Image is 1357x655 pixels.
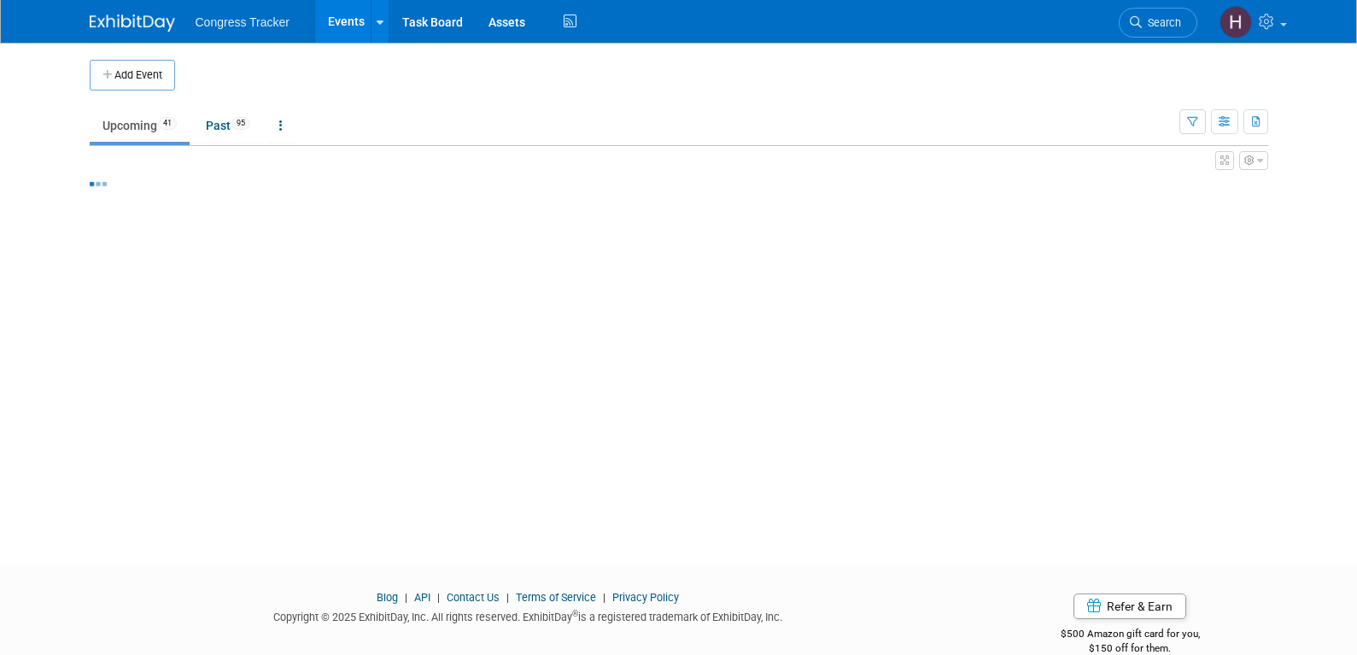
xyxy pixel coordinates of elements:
[231,117,250,130] span: 95
[414,591,430,604] a: API
[992,616,1268,655] div: $500 Amazon gift card for you,
[377,591,398,604] a: Blog
[599,591,610,604] span: |
[90,605,968,625] div: Copyright © 2025 ExhibitDay, Inc. All rights reserved. ExhibitDay is a registered trademark of Ex...
[1119,8,1197,38] a: Search
[433,591,444,604] span: |
[1220,6,1252,38] img: Heather Jones
[90,109,190,142] a: Upcoming41
[516,591,596,604] a: Terms of Service
[90,60,175,91] button: Add Event
[1073,594,1186,619] a: Refer & Earn
[612,591,679,604] a: Privacy Policy
[1142,16,1181,29] span: Search
[401,591,412,604] span: |
[447,591,500,604] a: Contact Us
[90,15,175,32] img: ExhibitDay
[90,182,107,186] img: loading...
[193,109,263,142] a: Past95
[572,609,578,618] sup: ®
[502,591,513,604] span: |
[196,15,290,29] span: Congress Tracker
[158,117,177,130] span: 41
